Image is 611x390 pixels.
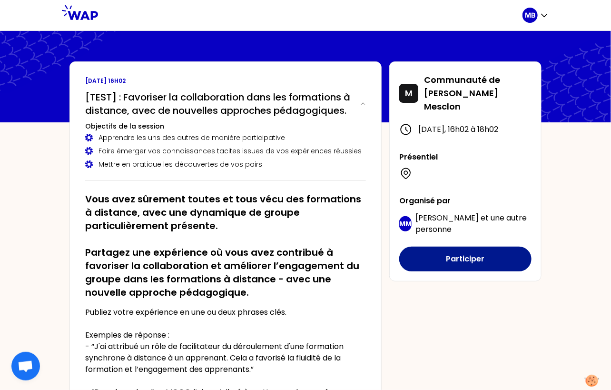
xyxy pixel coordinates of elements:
[415,212,479,223] span: [PERSON_NAME]
[399,219,412,229] p: MM
[415,212,532,235] p: et
[11,352,40,380] div: Ouvrir le chat
[85,192,366,299] h2: Vous avez sûrement toutes et tous vécu des formations à distance, avec une dynamique de groupe pa...
[405,87,413,100] p: M
[399,247,532,271] button: Participer
[522,8,549,23] button: MB
[525,10,535,20] p: MB
[85,90,353,117] h2: [TEST] : Favoriser la collaboration dans les formations à distance, avec de nouvelles approches p...
[85,90,366,117] button: [TEST] : Favoriser la collaboration dans les formations à distance, avec de nouvelles approches p...
[399,123,532,136] div: [DATE] , 16h02 à 18h02
[85,160,366,169] div: Mettre en pratique les découvertes de vos pairs
[415,212,527,235] span: une autre personne
[85,146,366,156] div: Faire émerger vos connaissances tacites issues de vos expériences réussies
[399,195,532,207] p: Organisé par
[85,77,366,85] p: [DATE] 16h02
[424,73,524,113] p: Communauté de [PERSON_NAME] Mesclon
[85,133,366,142] div: Apprendre les uns des autres de manière participative
[85,121,366,131] h3: Objectifs de la session
[399,151,532,163] p: Présentiel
